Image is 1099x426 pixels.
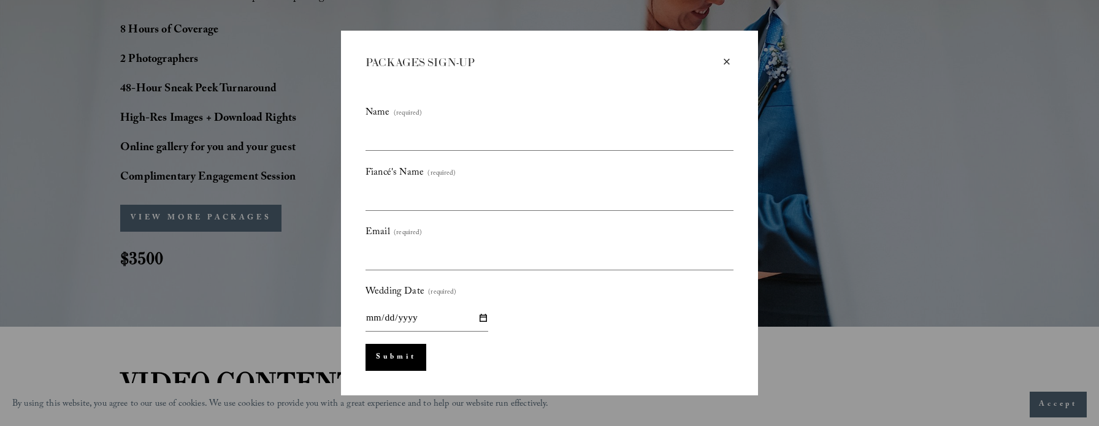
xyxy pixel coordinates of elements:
[366,283,424,302] span: Wedding Date
[427,167,456,181] span: (required)
[366,223,390,242] span: Email
[394,227,422,240] span: (required)
[394,107,422,121] span: (required)
[428,286,456,300] span: (required)
[366,55,720,70] div: PACKAGES SIGN-UP
[366,104,390,123] span: Name
[366,344,426,371] button: Submit
[366,164,424,183] span: Fiancé's Name
[720,55,733,69] div: Close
